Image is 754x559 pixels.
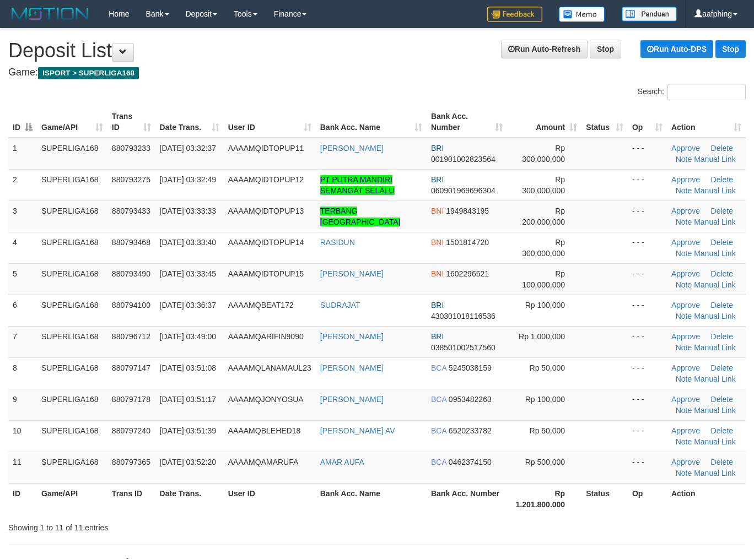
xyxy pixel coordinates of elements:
[431,301,444,310] span: BRI
[8,357,37,389] td: 8
[694,469,736,477] a: Manual Link
[431,332,444,341] span: BRI
[320,458,364,466] a: AMAR AUFA
[228,207,304,215] span: AAAAMQIDTOPUP13
[160,175,216,184] span: [DATE] 03:32:49
[676,186,692,195] a: Note
[694,218,736,226] a: Manual Link
[228,269,304,278] span: AAAAMQIDTOPUP15
[676,406,692,415] a: Note
[667,483,746,514] th: Action
[320,238,355,247] a: RASIDUN
[676,312,692,321] a: Note
[228,144,304,153] span: AAAAMQIDTOPUP11
[711,332,733,341] a: Delete
[628,483,667,514] th: Op
[37,106,107,138] th: Game/API: activate to sort column ascending
[8,232,37,263] td: 4
[8,200,37,232] td: 3
[320,144,384,153] a: [PERSON_NAME]
[37,295,107,326] td: SUPERLIGA168
[160,301,216,310] span: [DATE] 03:36:37
[8,295,37,326] td: 6
[446,269,489,278] span: Copy 1602296521 to clipboard
[507,106,581,138] th: Amount: activate to sort column ascending
[522,144,565,164] span: Rp 300,000,000
[320,175,395,195] a: PT PUTRA MANDIRI SEMANGAT SELALU
[112,426,150,435] span: 880797240
[671,458,700,466] a: Approve
[628,389,667,420] td: - - -
[530,426,565,435] span: Rp 50,000
[581,106,628,138] th: Status: activate to sort column ascending
[519,332,565,341] span: Rp 1,000,000
[446,207,489,215] span: Copy 1949843195 to clipboard
[160,458,216,466] span: [DATE] 03:52:20
[628,452,667,483] td: - - -
[711,301,733,310] a: Delete
[224,106,316,138] th: User ID: activate to sort column ascending
[676,343,692,352] a: Note
[431,395,446,404] span: BCA
[37,232,107,263] td: SUPERLIGA168
[671,332,700,341] a: Approve
[228,395,304,404] span: AAAAMQJONYOSUA
[590,40,621,58] a: Stop
[694,280,736,289] a: Manual Link
[694,312,736,321] a: Manual Link
[316,106,427,138] th: Bank Acc. Name: activate to sort column ascending
[160,395,216,404] span: [DATE] 03:51:17
[160,144,216,153] span: [DATE] 03:32:37
[112,301,150,310] span: 880794100
[427,483,507,514] th: Bank Acc. Number
[37,169,107,200] td: SUPERLIGA168
[711,144,733,153] a: Delete
[667,106,746,138] th: Action: activate to sort column ascending
[160,207,216,215] span: [DATE] 03:33:33
[37,357,107,389] td: SUPERLIGA168
[676,218,692,226] a: Note
[449,395,492,404] span: Copy 0953482263 to clipboard
[431,144,444,153] span: BRI
[320,426,395,435] a: [PERSON_NAME] AV
[160,269,216,278] span: [DATE] 03:33:45
[316,483,427,514] th: Bank Acc. Name
[8,518,306,533] div: Showing 1 to 11 of 11 entries
[112,363,150,372] span: 880797147
[671,207,700,215] a: Approve
[628,295,667,326] td: - - -
[507,483,581,514] th: Rp 1.201.800.000
[581,483,628,514] th: Status
[224,483,316,514] th: User ID
[320,269,384,278] a: [PERSON_NAME]
[320,207,401,226] a: TERBANG [GEOGRAPHIC_DATA]
[228,332,304,341] span: AAAAMQARIFIN9090
[671,363,700,372] a: Approve
[160,238,216,247] span: [DATE] 03:33:40
[671,144,700,153] a: Approve
[431,186,496,195] span: Copy 060901969696304 to clipboard
[446,238,489,247] span: Copy 1501814720 to clipboard
[8,326,37,357] td: 7
[640,40,713,58] a: Run Auto-DPS
[8,483,37,514] th: ID
[228,458,299,466] span: AAAAMQAMARUFA
[431,312,496,321] span: Copy 430301018116536 to clipboard
[711,238,733,247] a: Delete
[711,363,733,372] a: Delete
[628,169,667,200] td: - - -
[694,155,736,164] a: Manual Link
[8,389,37,420] td: 9
[694,406,736,415] a: Manual Link
[8,420,37,452] td: 10
[37,138,107,170] td: SUPERLIGA168
[628,357,667,389] td: - - -
[431,238,444,247] span: BNI
[8,40,746,62] h1: Deposit List
[559,7,605,22] img: Button%20Memo.svg
[525,301,565,310] span: Rp 100,000
[628,326,667,357] td: - - -
[676,249,692,258] a: Note
[676,437,692,446] a: Note
[8,138,37,170] td: 1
